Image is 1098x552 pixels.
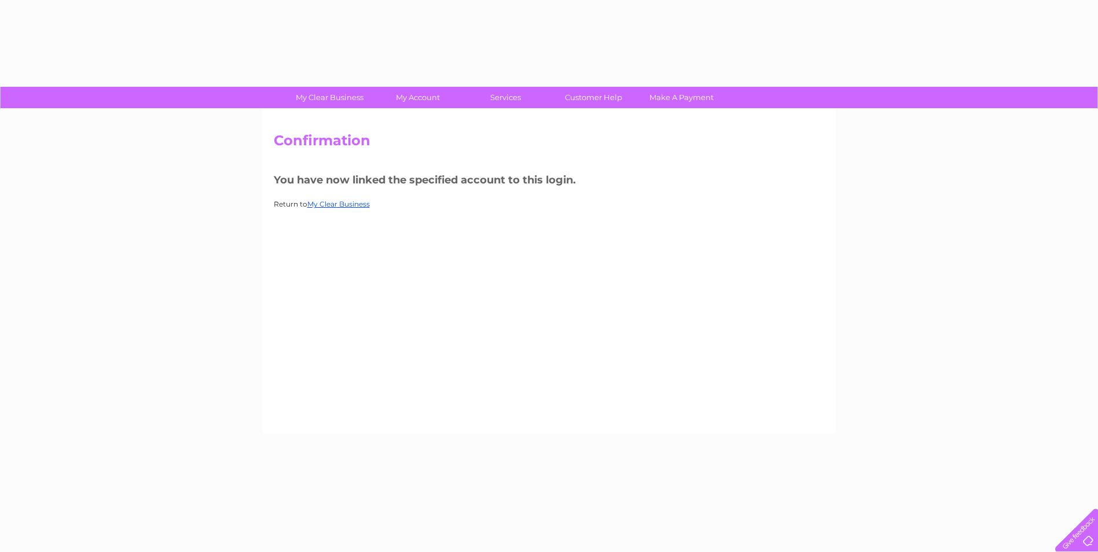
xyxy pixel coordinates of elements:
p: Return to [274,198,825,209]
h2: Confirmation [274,133,825,154]
a: Make A Payment [634,87,729,108]
a: My Account [370,87,465,108]
a: Customer Help [546,87,641,108]
a: My Clear Business [282,87,377,108]
a: My Clear Business [307,200,370,208]
a: Services [458,87,553,108]
h3: You have now linked the specified account to this login. [274,172,825,192]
